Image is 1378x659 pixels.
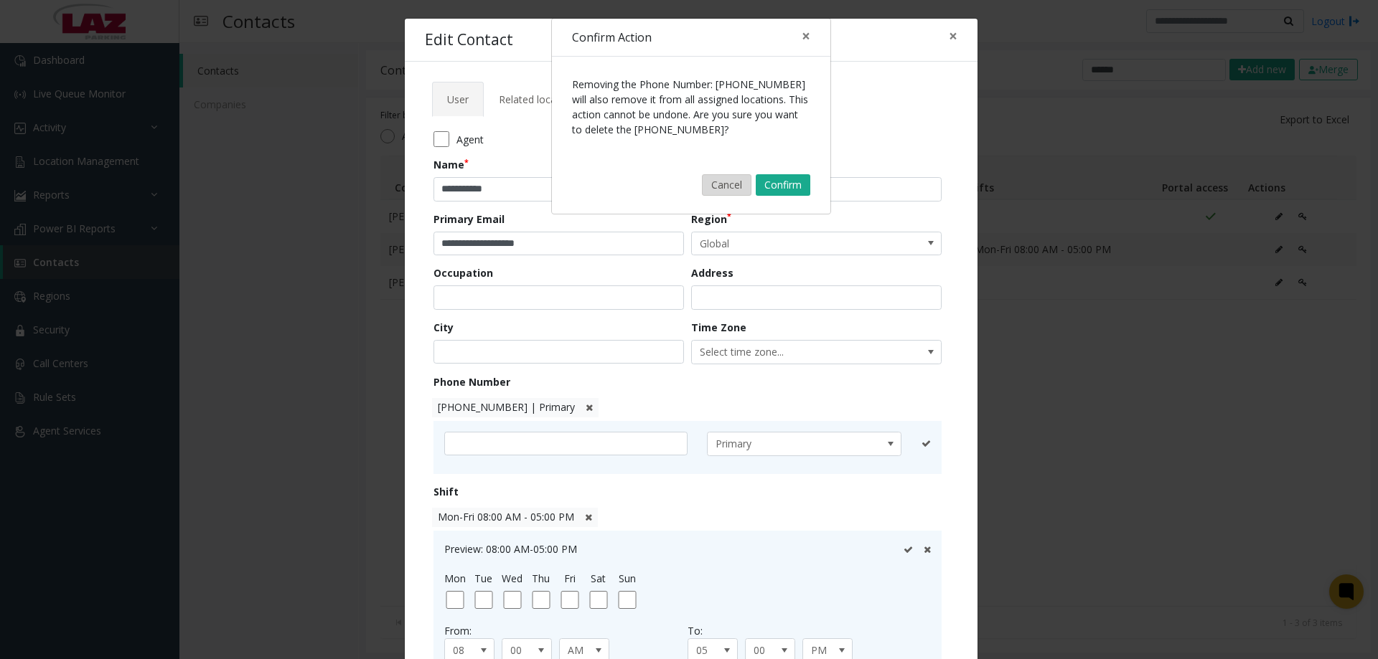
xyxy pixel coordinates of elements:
div: Removing the Phone Number: [PHONE_NUMBER] will also remove it from all assigned locations. This a... [552,57,830,157]
h4: Confirm Action [572,29,652,46]
button: Confirm [756,174,810,196]
button: Close [792,19,820,54]
button: Cancel [702,174,751,196]
span: × [802,26,810,46]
